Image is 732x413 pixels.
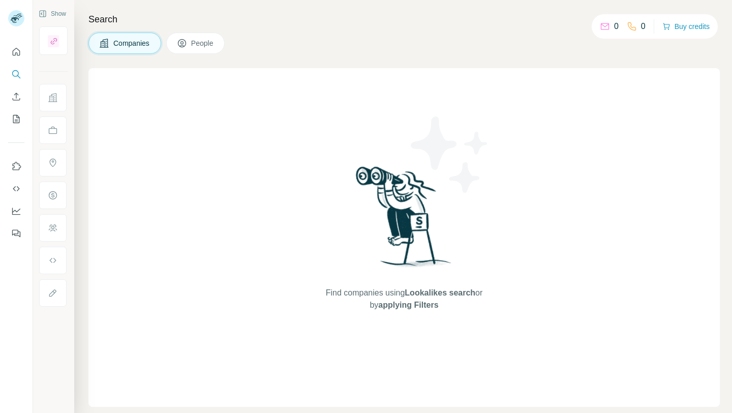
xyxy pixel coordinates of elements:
button: Use Surfe on LinkedIn [8,157,24,175]
button: My lists [8,110,24,128]
span: applying Filters [378,301,438,309]
h4: Search [88,12,720,26]
button: Use Surfe API [8,180,24,198]
button: Quick start [8,43,24,61]
span: People [191,38,215,48]
button: Search [8,65,24,83]
p: 0 [641,20,646,33]
button: Dashboard [8,202,24,220]
span: Find companies using or by [323,287,485,311]
img: Surfe Illustration - Stars [404,109,496,200]
button: Show [32,6,73,21]
img: Surfe Illustration - Woman searching with binoculars [351,164,457,277]
span: Lookalikes search [405,288,475,297]
button: Enrich CSV [8,87,24,106]
button: Buy credits [662,19,710,34]
span: Companies [113,38,150,48]
p: 0 [614,20,619,33]
button: Feedback [8,224,24,243]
